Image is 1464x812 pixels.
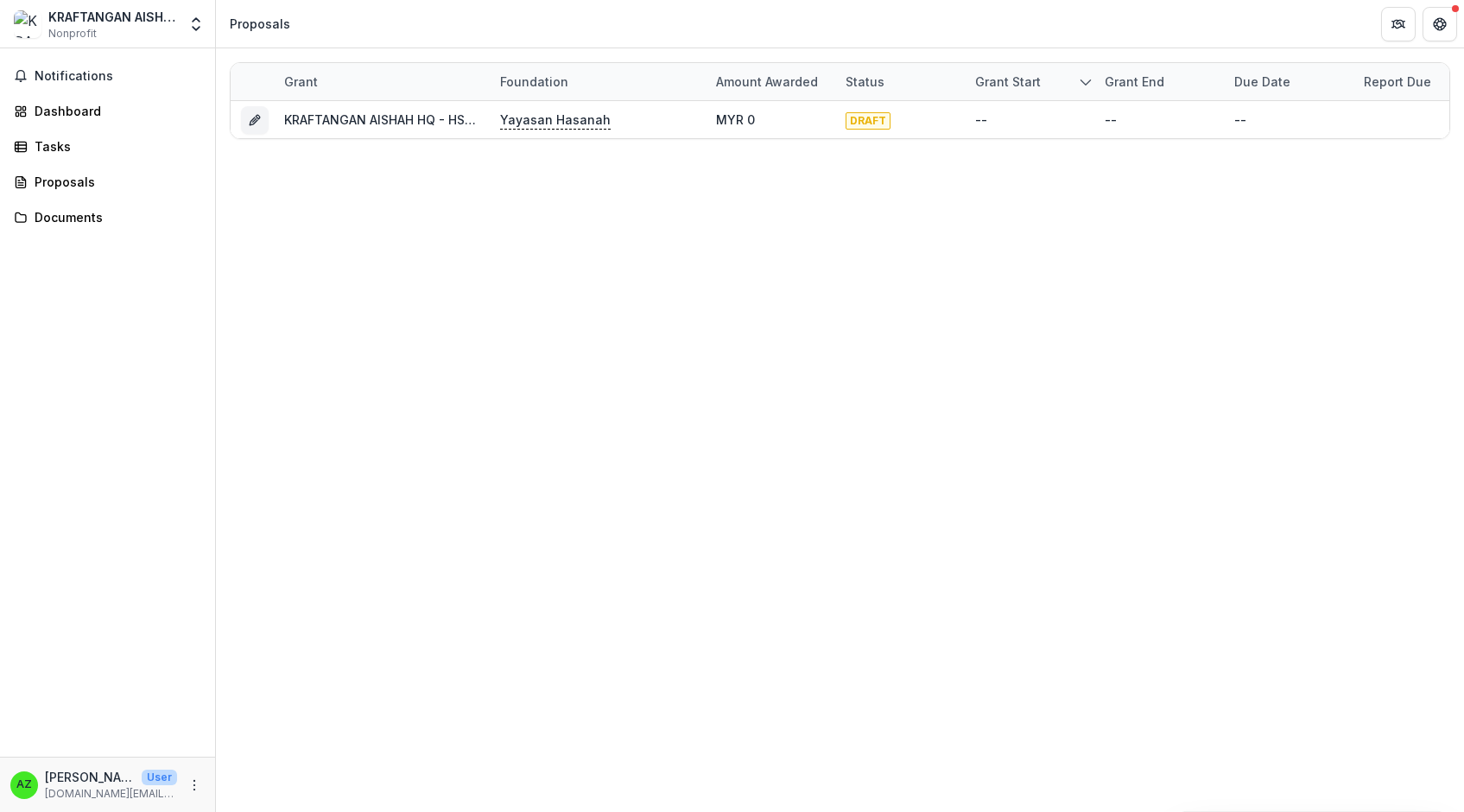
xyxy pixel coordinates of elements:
[1105,111,1117,129] div: --
[1224,63,1353,100] div: Due Date
[7,203,208,232] a: Documents
[500,111,611,130] p: Yayasan Hasanah
[1381,7,1416,41] button: Partners
[7,132,208,161] a: Tasks
[230,15,290,33] div: Proposals
[48,8,177,26] div: KRAFTANGAN AISHAH HQ
[274,63,490,100] div: Grant
[142,770,177,785] p: User
[706,73,828,91] div: Amount awarded
[716,111,755,129] div: MYR 0
[35,137,194,155] div: Tasks
[1224,73,1301,91] div: Due Date
[1423,7,1457,41] button: Get Help
[490,63,706,100] div: Foundation
[35,69,201,84] span: Notifications
[16,779,32,790] div: Aishah ZA
[490,73,579,91] div: Foundation
[45,768,135,786] p: [PERSON_NAME]
[1094,73,1175,91] div: Grant end
[975,111,987,129] div: --
[35,208,194,226] div: Documents
[7,62,208,90] button: Notifications
[706,63,835,100] div: Amount awarded
[835,63,965,100] div: Status
[1094,63,1224,100] div: Grant end
[284,112,668,127] a: KRAFTANGAN AISHAH HQ - HSEF2025 - Asia School of Business
[223,11,297,36] nav: breadcrumb
[965,63,1094,100] div: Grant start
[35,173,194,191] div: Proposals
[1079,75,1093,89] svg: sorted descending
[45,786,177,802] p: [DOMAIN_NAME][EMAIL_ADDRESS][DOMAIN_NAME]
[1234,111,1246,129] div: --
[184,775,205,796] button: More
[835,73,895,91] div: Status
[846,112,890,130] span: DRAFT
[7,168,208,196] a: Proposals
[1353,73,1442,91] div: Report Due
[274,73,328,91] div: Grant
[35,102,194,120] div: Dashboard
[7,97,208,125] a: Dashboard
[965,73,1051,91] div: Grant start
[14,10,41,38] img: KRAFTANGAN AISHAH HQ
[184,7,208,41] button: Open entity switcher
[241,106,269,134] button: Grant f4be919a-e24f-422d-937e-7260aa4629ee
[48,26,97,41] span: Nonprofit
